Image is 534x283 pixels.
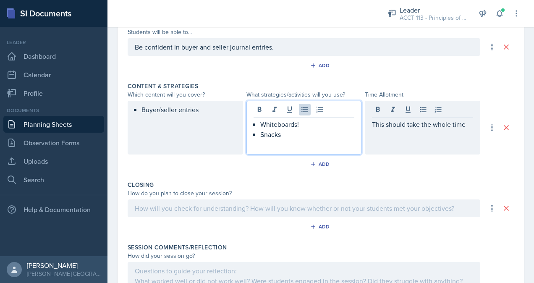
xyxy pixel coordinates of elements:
[3,48,104,65] a: Dashboard
[128,82,198,90] label: Content & Strategies
[3,85,104,102] a: Profile
[3,134,104,151] a: Observation Forms
[3,171,104,188] a: Search
[400,13,467,22] div: ACCT 113 - Principles of Accounting I / Fall 2025
[128,252,480,260] div: How did your session go?
[128,181,154,189] label: Closing
[128,90,243,99] div: Which content will you cover?
[128,189,480,198] div: How do you plan to close your session?
[260,119,355,129] p: Whiteboards!
[372,119,473,129] p: This should take the whole time
[3,116,104,133] a: Planning Sheets
[307,220,335,233] button: Add
[135,42,473,52] p: Be confident in buyer and seller journal entries.
[365,90,480,99] div: Time Allotment
[3,107,104,114] div: Documents
[307,158,335,170] button: Add
[141,105,236,115] p: Buyer/seller entries
[27,261,101,270] div: [PERSON_NAME]
[312,223,330,230] div: Add
[3,39,104,46] div: Leader
[3,153,104,170] a: Uploads
[260,129,355,139] p: Snacks
[400,5,467,15] div: Leader
[246,90,362,99] div: What strategies/activities will you use?
[27,270,101,278] div: [PERSON_NAME][GEOGRAPHIC_DATA]
[307,59,335,72] button: Add
[3,66,104,83] a: Calendar
[3,201,104,218] div: Help & Documentation
[312,161,330,168] div: Add
[312,62,330,69] div: Add
[128,28,480,37] div: Students will be able to...
[128,243,227,252] label: Session Comments/Reflection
